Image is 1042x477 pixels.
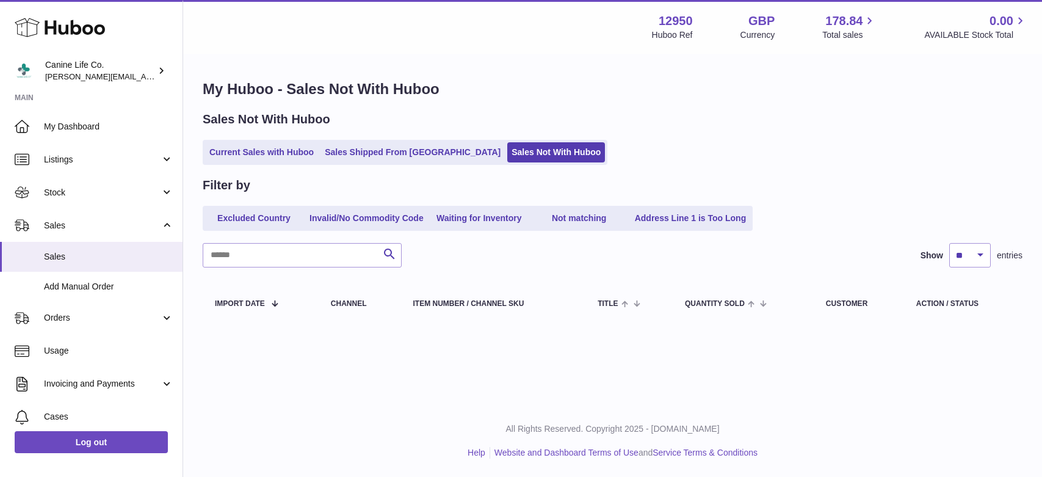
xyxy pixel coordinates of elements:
a: Waiting for Inventory [430,208,528,228]
span: 178.84 [825,13,863,29]
strong: GBP [748,13,775,29]
a: Sales Shipped From [GEOGRAPHIC_DATA] [320,142,505,162]
a: Invalid/No Commodity Code [305,208,428,228]
div: Item Number / Channel SKU [413,300,574,308]
strong: 12950 [659,13,693,29]
div: Currency [740,29,775,41]
a: Not matching [530,208,628,228]
a: Website and Dashboard Terms of Use [494,448,639,457]
span: Sales [44,251,173,263]
a: Service Terms & Conditions [653,448,758,457]
h2: Filter by [203,177,250,194]
li: and [490,447,758,459]
span: Add Manual Order [44,281,173,293]
span: Total sales [822,29,877,41]
a: 178.84 Total sales [822,13,877,41]
span: Quantity Sold [685,300,745,308]
span: Listings [44,154,161,166]
span: Sales [44,220,161,231]
div: Huboo Ref [652,29,693,41]
span: Invoicing and Payments [44,378,161,390]
span: 0.00 [990,13,1013,29]
span: Cases [44,411,173,423]
span: My Dashboard [44,121,173,133]
div: Channel [331,300,389,308]
span: Stock [44,187,161,198]
span: Orders [44,312,161,324]
a: Log out [15,431,168,453]
div: Action / Status [916,300,1010,308]
a: Current Sales with Huboo [205,142,318,162]
span: [PERSON_NAME][EMAIL_ADDRESS][DOMAIN_NAME] [45,71,245,81]
h1: My Huboo - Sales Not With Huboo [203,79,1022,99]
div: Customer [826,300,892,308]
span: AVAILABLE Stock Total [924,29,1027,41]
a: Address Line 1 is Too Long [631,208,751,228]
a: Help [468,448,485,457]
p: All Rights Reserved. Copyright 2025 - [DOMAIN_NAME] [193,423,1032,435]
a: 0.00 AVAILABLE Stock Total [924,13,1027,41]
span: entries [997,250,1022,261]
img: kevin@clsgltd.co.uk [15,62,33,80]
div: Canine Life Co. [45,59,155,82]
span: Title [598,300,618,308]
span: Import date [215,300,265,308]
a: Excluded Country [205,208,303,228]
a: Sales Not With Huboo [507,142,605,162]
span: Usage [44,345,173,357]
label: Show [921,250,943,261]
h2: Sales Not With Huboo [203,111,330,128]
